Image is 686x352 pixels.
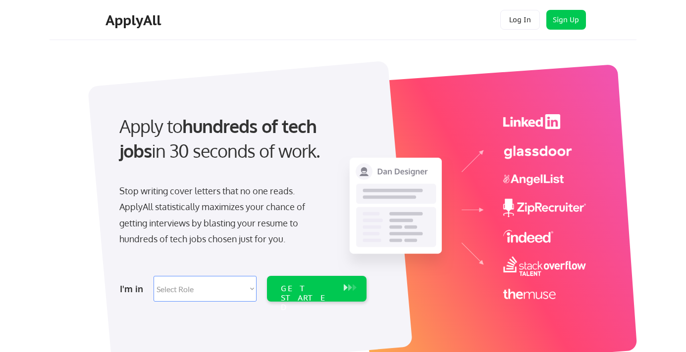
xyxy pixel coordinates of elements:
div: Stop writing cover letters that no one reads. ApplyAll statistically maximizes your chance of get... [119,183,323,247]
button: Sign Up [546,10,586,30]
strong: hundreds of tech jobs [119,115,321,162]
div: I'm in [120,281,148,297]
button: Log In [500,10,540,30]
div: GET STARTED [281,284,334,312]
div: Apply to in 30 seconds of work. [119,114,363,164]
div: ApplyAll [106,12,164,29]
